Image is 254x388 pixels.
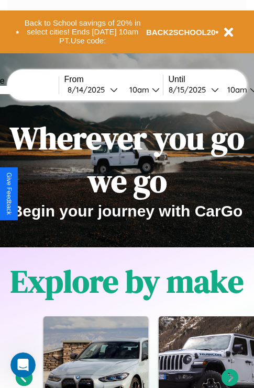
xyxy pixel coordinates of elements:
[222,85,250,95] div: 10am
[10,260,244,303] h1: Explore by make
[121,84,163,95] button: 10am
[10,352,36,378] iframe: Intercom live chat
[64,84,121,95] button: 8/14/2025
[19,16,146,48] button: Back to School savings of 20% in select cities! Ends [DATE] 10am PT.Use code:
[169,85,211,95] div: 8 / 15 / 2025
[124,85,152,95] div: 10am
[64,75,163,84] label: From
[5,173,13,215] div: Give Feedback
[146,28,216,37] b: BACK2SCHOOL20
[68,85,110,95] div: 8 / 14 / 2025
